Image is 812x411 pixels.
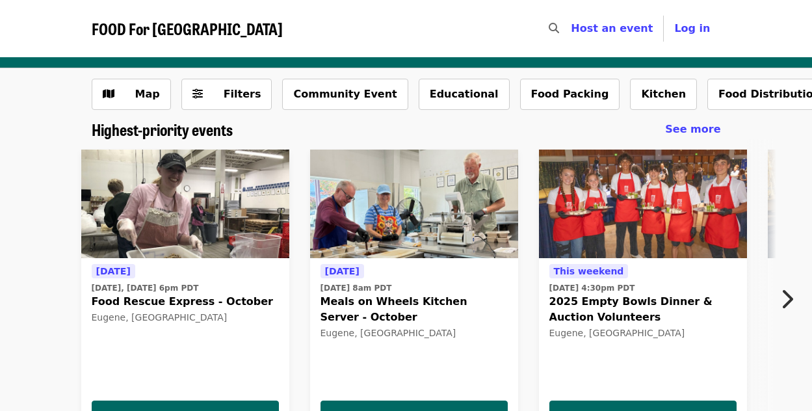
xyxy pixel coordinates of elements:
input: Search [567,13,577,44]
i: chevron-right icon [780,287,793,312]
button: Log in [664,16,720,42]
button: Community Event [282,79,408,110]
a: FOOD For [GEOGRAPHIC_DATA] [92,20,283,38]
button: Filters (0 selected) [181,79,272,110]
a: Highest-priority events [92,120,233,139]
span: [DATE] [325,266,360,276]
span: Meals on Wheels Kitchen Server - October [321,294,508,325]
div: Highest-priority events [81,120,731,139]
span: Filters [224,88,261,100]
span: Map [135,88,160,100]
button: Next item [769,281,812,317]
span: [DATE] [96,266,131,276]
div: Eugene, [GEOGRAPHIC_DATA] [92,312,279,323]
time: [DATE] 8am PDT [321,282,392,294]
div: Eugene, [GEOGRAPHIC_DATA] [549,328,737,339]
span: Log in [674,22,710,34]
img: Food Rescue Express - October organized by FOOD For Lane County [81,150,289,259]
button: Show map view [92,79,171,110]
button: Kitchen [630,79,697,110]
img: 2025 Empty Bowls Dinner & Auction Volunteers organized by FOOD For Lane County [539,150,747,259]
i: search icon [549,22,559,34]
span: See more [665,123,720,135]
span: Food Rescue Express - October [92,294,279,310]
span: This weekend [554,266,624,276]
span: Highest-priority events [92,118,233,140]
a: Host an event [571,22,653,34]
i: map icon [103,88,114,100]
a: See more [665,122,720,137]
button: Food Packing [520,79,620,110]
time: [DATE], [DATE] 6pm PDT [92,282,199,294]
img: Meals on Wheels Kitchen Server - October organized by FOOD For Lane County [310,150,518,259]
time: [DATE] 4:30pm PDT [549,282,635,294]
span: 2025 Empty Bowls Dinner & Auction Volunteers [549,294,737,325]
div: Eugene, [GEOGRAPHIC_DATA] [321,328,508,339]
i: sliders-h icon [192,88,203,100]
button: Educational [419,79,510,110]
span: FOOD For [GEOGRAPHIC_DATA] [92,17,283,40]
